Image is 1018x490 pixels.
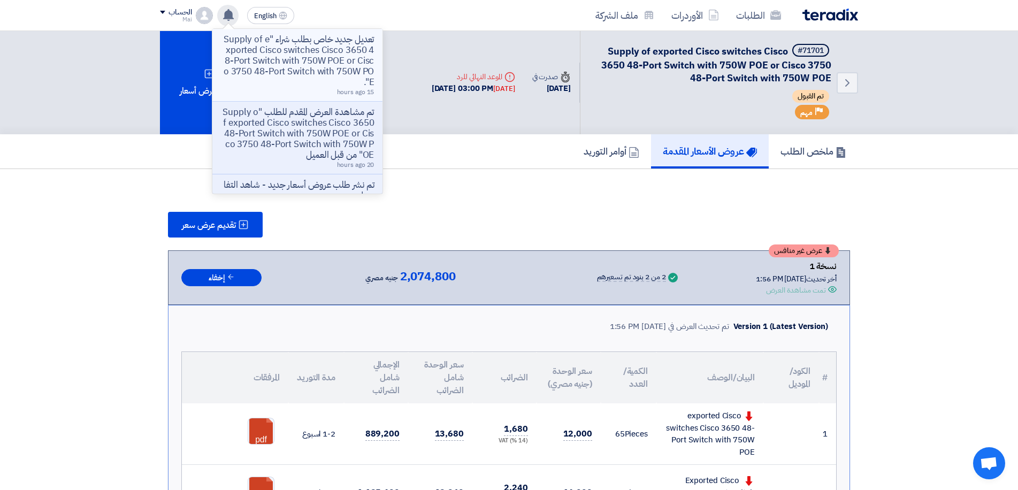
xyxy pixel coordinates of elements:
div: أخر تحديث [DATE] 1:56 PM [756,273,837,285]
div: تمت مشاهدة العرض [766,285,826,296]
span: عرض غير منافس [774,247,822,255]
button: إخفاء [181,269,262,287]
th: المرفقات [182,352,288,403]
div: [DATE] 03:00 PM [432,82,515,95]
p: تم مشاهدة العرض المقدم للطلب "Supply of exported Cisco switches Cisco 3650 48-Port Switch with 75... [221,107,374,160]
th: الكمية/العدد [601,352,656,403]
th: الضرائب [472,352,537,403]
span: Supply of exported Cisco switches Cisco 3650 48-Port Switch with 750W POE or Cisco 3750 48-Port S... [601,44,831,85]
div: exported Cisco switches Cisco 3650 48-Port Switch with 750W POE [665,410,755,458]
img: profile_test.png [196,7,213,24]
th: سعر الوحدة (جنيه مصري) [537,352,601,403]
div: #71701 [798,47,824,55]
span: جنيه مصري [365,272,397,285]
span: مهم [800,108,813,118]
div: نسخة 1 [756,259,837,273]
span: 15 hours ago [337,87,374,97]
div: [DATE] [493,83,515,94]
div: تم تحديث العرض في [DATE] 1:56 PM [610,320,729,333]
span: English [254,12,277,20]
td: 1 [819,403,836,465]
div: تقديم عرض أسعار [160,31,256,134]
th: البيان/الوصف [656,352,763,403]
div: Mai [160,17,192,22]
th: سعر الوحدة شامل الضرائب [408,352,472,403]
a: أوامر التوريد [572,134,651,169]
div: [DATE] [532,82,571,95]
span: 12,000 [563,427,592,441]
span: 2,074,800 [400,270,456,283]
h5: ملخص الطلب [780,145,846,157]
div: Open chat [973,447,1005,479]
span: 13,680 [435,427,464,441]
th: الكود/الموديل [763,352,819,403]
a: Egyptian_Automotive_and_Trading_Q_1759834280883.pdf [248,418,334,483]
span: 20 hours ago [337,160,374,170]
button: English [247,7,294,24]
td: 1-2 اسبوع [288,403,344,465]
div: (14 %) VAT [481,437,528,446]
h5: عروض الأسعار المقدمة [663,145,757,157]
div: صدرت في [532,71,571,82]
td: Pieces [601,403,656,465]
th: # [819,352,836,403]
div: الحساب [169,8,192,17]
h5: أوامر التوريد [584,145,639,157]
span: تم القبول [792,90,829,103]
th: الإجمالي شامل الضرائب [344,352,408,403]
span: 889,200 [365,427,400,441]
span: تقديم عرض سعر [182,221,236,229]
h5: Supply of exported Cisco switches Cisco 3650 48-Port Switch with 750W POE or Cisco 3750 48-Port S... [593,44,831,85]
div: الموعد النهائي للرد [432,71,515,82]
p: تعديل جديد خاص بطلب شراء "Supply of exported Cisco switches Cisco 3650 48-Port Switch with 750W P... [221,34,374,88]
div: 2 من 2 بنود تم تسعيرهم [597,273,666,282]
div: Version 1 (Latest Version) [733,320,828,333]
p: تم نشر طلب عروض أسعار جديد - شاهد التفاصيل [221,180,374,201]
a: الأوردرات [663,3,728,28]
span: 65 [615,428,625,440]
button: تقديم عرض سعر [168,212,263,238]
img: Teradix logo [802,9,858,21]
th: مدة التوريد [288,352,344,403]
a: ملخص الطلب [769,134,858,169]
a: ملف الشركة [587,3,663,28]
a: عروض الأسعار المقدمة [651,134,769,169]
a: الطلبات [728,3,790,28]
span: 1,680 [504,423,528,436]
